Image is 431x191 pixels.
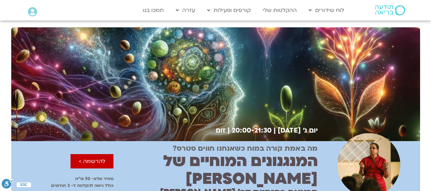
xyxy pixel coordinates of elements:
[139,4,167,17] a: תמכו בנו
[71,154,113,168] a: להרשמה >
[211,126,318,134] h2: יום ג׳ [DATE] | 20:00-21:30 | זום
[173,145,318,153] h2: מה באמת קורה במוח כשאנחנו חווים סטרס?
[79,158,105,164] span: להרשמה >
[172,4,199,17] a: עזרה
[204,4,254,17] a: קורסים ופעילות
[375,5,405,15] img: תודעה בריאה
[113,152,318,188] h2: המנגנונים המוחיים של [PERSON_NAME]
[259,4,300,17] a: ההקלטות שלי
[305,4,348,17] a: לוח שידורים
